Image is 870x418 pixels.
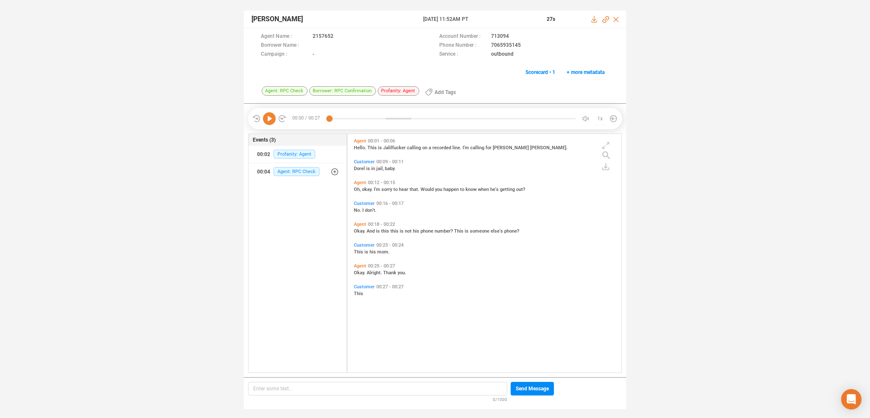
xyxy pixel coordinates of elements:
span: to [460,187,466,192]
span: 00:27 - 00:27 [375,284,405,290]
span: I'm [374,187,381,192]
span: + more metadata [567,65,604,79]
button: + more metadata [562,65,609,79]
span: Borrower Name : [261,41,308,50]
span: is [465,228,470,234]
span: 1x [597,112,603,125]
span: baby. [385,166,395,171]
button: 00:04Agent: RPC Check [249,163,347,180]
div: Open Intercom Messenger [841,389,862,409]
span: 00:18 - 00:22 [366,222,397,227]
span: is [400,228,405,234]
span: to [393,187,399,192]
span: Send Message [516,382,549,395]
span: phone? [504,228,519,234]
span: Agent: RPC Check [262,86,308,96]
button: 00:02Profanity: Agent [249,146,347,163]
span: Profanity: Agent [274,150,315,159]
span: know [466,187,478,192]
span: Customer [354,201,375,206]
span: a [429,145,432,151]
span: don't. [365,208,376,213]
span: Events (3) [253,136,276,144]
span: hear [399,187,410,192]
button: 1x [594,113,606,125]
span: is [364,249,370,255]
span: number? [435,228,454,234]
span: Okay. [354,228,367,234]
span: Account Number : [439,32,487,41]
span: for [486,145,493,151]
button: Send Message [511,382,554,395]
span: Agent: RPC Check [274,167,319,176]
span: that. [410,187,421,192]
span: I [362,208,365,213]
span: Service : [439,50,487,59]
span: 00:01 - 00:06 [366,138,397,144]
div: 00:02 [257,148,270,161]
span: phone [421,228,435,234]
span: 00:25 - 00:27 [366,263,397,269]
span: in [371,166,376,171]
span: Profanity: Agent [378,86,419,96]
span: this [381,228,390,234]
span: Agent [354,138,366,144]
span: Customer [354,242,375,248]
span: okay. [362,187,374,192]
span: recorded [432,145,452,151]
span: This [354,291,363,296]
span: Phone Number : [439,41,487,50]
div: 00:04 [257,165,270,179]
span: is [378,145,383,151]
span: is [376,228,381,234]
span: Hello. [354,145,367,151]
span: 00:00 / 00:27 [286,112,329,125]
span: 713094 [491,32,509,41]
span: This [454,228,465,234]
span: 0/1000 [493,395,507,403]
span: 2157652 [313,32,333,41]
span: This [354,249,364,255]
span: calling [407,145,422,151]
span: on [422,145,429,151]
span: Alright. [367,270,383,276]
span: [PERSON_NAME]. [530,145,568,151]
span: his [370,249,377,255]
span: this [390,228,400,234]
span: 00:16 - 00:17 [375,201,405,206]
span: mom. [377,249,390,255]
span: [DATE] 11:52AM PT [423,15,537,23]
div: grid [352,136,621,372]
span: when [478,187,490,192]
span: No. [354,208,362,213]
span: 00:12 - 00:15 [366,180,397,185]
button: Add Tags [420,85,461,99]
span: Scorecard • 1 [525,65,555,79]
span: out? [516,187,525,192]
span: getting [500,187,516,192]
span: sorry [381,187,393,192]
span: - [313,50,314,59]
span: Campaign : [261,50,308,59]
span: And [367,228,376,234]
span: line. [452,145,463,151]
span: 00:23 - 00:24 [375,242,405,248]
span: Thank [383,270,398,276]
span: I'm [463,145,470,151]
span: This [367,145,378,151]
span: Agent [354,180,366,185]
span: Customer [354,284,375,290]
span: calling [470,145,486,151]
span: Customer [354,159,375,165]
span: else's [491,228,504,234]
button: Scorecard • 1 [521,65,560,79]
span: 00:09 - 00:11 [375,159,405,165]
span: [PERSON_NAME] [493,145,530,151]
span: outbound [491,50,514,59]
span: [PERSON_NAME] [251,14,303,24]
span: Add Tags [435,85,456,99]
span: someone [470,228,491,234]
span: his [413,228,421,234]
span: happen [443,187,460,192]
span: Oh, [354,187,362,192]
